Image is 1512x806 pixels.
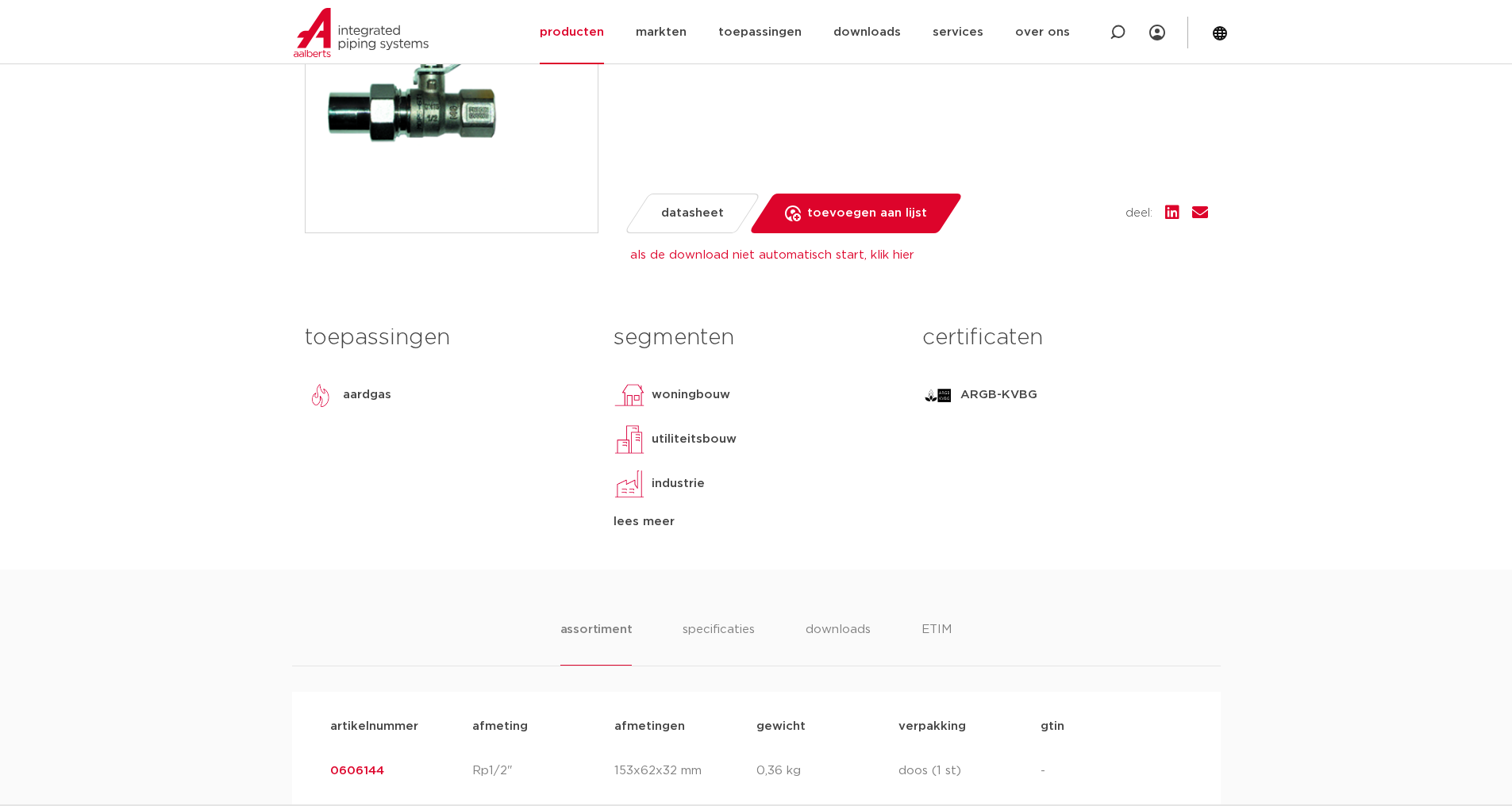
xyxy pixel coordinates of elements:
[614,322,898,354] h3: segmenten
[652,386,730,405] p: woningbouw
[472,717,614,736] p: afmeting
[756,717,898,736] p: gewicht
[1041,762,1183,781] p: -
[614,717,756,736] p: afmetingen
[330,717,472,736] p: artikelnummer
[922,379,954,411] img: ARGB-KVBG
[330,765,384,777] a: 0606144
[652,474,705,493] p: industrie
[614,379,645,411] img: woningbouw
[898,762,1041,781] p: doos (1 st)
[343,386,391,405] p: aardgas
[661,201,724,226] span: datasheet
[898,717,1041,736] p: verpakking
[623,194,760,233] a: datasheet
[922,322,1207,354] h3: certificaten
[1125,204,1152,223] span: deel:
[683,620,755,666] li: specificaties
[1041,717,1183,736] p: gtin
[756,762,898,781] p: 0,36 kg
[614,762,756,781] p: 153x62x32 mm
[614,468,645,500] img: industrie
[305,379,337,411] img: aardgas
[960,386,1037,405] p: ARGB-KVBG
[614,512,898,532] div: lees meer
[560,620,633,666] li: assortiment
[806,620,871,666] li: downloads
[921,620,952,666] li: ETIM
[305,322,590,354] h3: toepassingen
[652,430,737,449] p: utiliteitsbouw
[614,424,645,455] img: utiliteitsbouw
[807,201,927,226] span: toevoegen aan lijst
[630,249,914,261] a: als de download niet automatisch start, klik hier
[472,762,614,781] p: Rp1/2"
